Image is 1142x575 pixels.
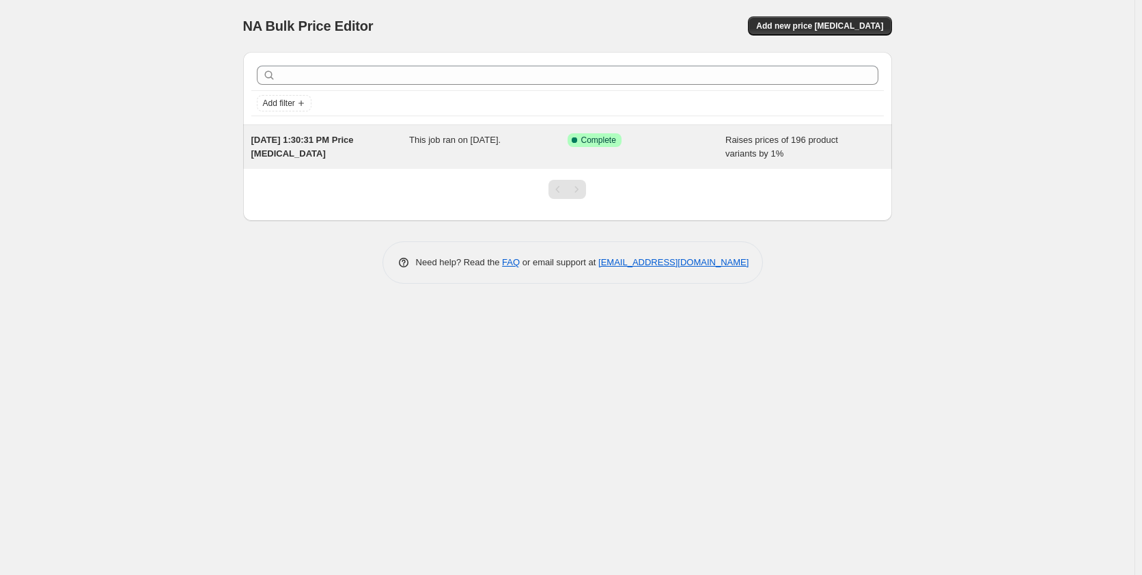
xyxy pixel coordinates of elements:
nav: Pagination [548,180,586,199]
span: Raises prices of 196 product variants by 1% [725,135,838,159]
span: or email support at [520,257,598,267]
span: NA Bulk Price Editor [243,18,374,34]
span: Add filter [263,98,295,109]
span: [DATE] 1:30:31 PM Price [MEDICAL_DATA] [251,135,354,159]
span: Complete [581,135,616,146]
a: [EMAIL_ADDRESS][DOMAIN_NAME] [598,257,749,267]
span: Add new price [MEDICAL_DATA] [756,21,883,31]
a: FAQ [502,257,520,267]
button: Add filter [257,95,311,111]
span: Need help? Read the [416,257,503,267]
span: This job ran on [DATE]. [409,135,501,145]
button: Add new price [MEDICAL_DATA] [748,16,891,36]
